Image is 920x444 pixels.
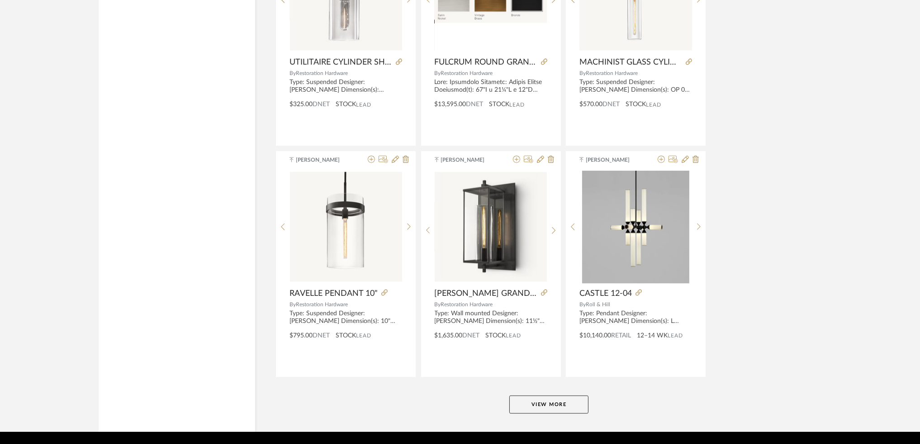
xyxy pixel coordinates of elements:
[463,332,480,339] span: DNET
[435,310,547,325] div: Type: Wall mounted Designer: [PERSON_NAME] Dimension(s): 11½"W x 10"D x 23"H Material/Finishes: L...
[435,70,441,76] span: By
[626,100,646,109] span: STOCK
[579,101,602,107] span: $570.00
[441,70,493,76] span: Restoration Hardware
[289,101,313,107] span: $325.00
[466,101,484,107] span: DNET
[289,332,313,339] span: $795.00
[510,102,525,108] span: Lead
[602,101,620,107] span: DNET
[611,332,631,339] span: Retail
[435,101,466,107] span: $13,595.00
[289,79,402,94] div: Type: Suspended Designer: [PERSON_NAME] Dimension(s): Pendant Body: 4½" diam., 12½"H, Minimum Hei...
[289,310,402,325] div: Type: Suspended Designer: [PERSON_NAME] Dimension(s): 10" diam., 23¼"H, Minimum Height: 31", Maxi...
[582,171,689,284] img: CASTLE 12-04
[289,57,392,67] span: UTILITAIRE CYLINDER SHADE PENDANT
[579,332,611,339] span: $10,140.00
[313,101,330,107] span: DNET
[296,302,348,307] span: Restoration Hardware
[637,331,668,341] span: 12–14 WK
[586,156,643,164] span: [PERSON_NAME]
[586,302,610,307] span: Roll & Hill
[489,100,510,109] span: STOCK
[486,331,506,341] span: STOCK
[441,156,498,164] span: [PERSON_NAME]
[579,302,586,307] span: By
[435,289,537,299] span: [PERSON_NAME] GRAND SQUARE SCONCE
[356,102,371,108] span: Lead
[435,57,537,67] span: FULCRUM ROUND GRAND CHANDELIER 85"
[336,331,356,341] span: STOCK
[579,57,682,67] span: MACHINIST GLASS CYLINDER PENDANT
[435,332,463,339] span: $1,635.00
[336,100,356,109] span: STOCK
[289,70,296,76] span: By
[579,70,586,76] span: By
[356,332,371,339] span: Lead
[441,302,493,307] span: Restoration Hardware
[646,102,661,108] span: Lead
[579,79,692,94] div: Type: Suspended Designer: [PERSON_NAME] Dimension(s): OP 01- 12"- 7"W x 4"D, Minimum Height: 22¼"...
[586,70,638,76] span: Restoration Hardware
[290,172,402,281] img: RAVELLE PENDANT 10"
[435,172,547,281] img: DEVAUX GRAND SQUARE SCONCE
[313,332,330,339] span: DNET
[668,332,683,339] span: Lead
[506,332,522,339] span: Lead
[509,396,588,414] button: View More
[296,70,348,76] span: Restoration Hardware
[296,156,353,164] span: [PERSON_NAME]
[435,79,547,94] div: Lore: Ipsumdolo Sitametc: Adipis Elitse Doeiusmod(t): 67"I u 21¼"L e 12"D Magnaal Enimad: 35", Mi...
[289,289,378,299] span: RAVELLE PENDANT 10"
[435,302,441,307] span: By
[579,310,692,325] div: Type: Pendant Designer: [PERSON_NAME] Dimension(s): L 20in/51cm x W 20in/51cm x H 37.5in/95cm Mat...
[579,289,632,299] span: CASTLE 12-04
[435,171,547,284] div: 0
[289,302,296,307] span: By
